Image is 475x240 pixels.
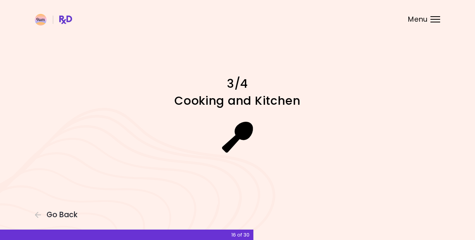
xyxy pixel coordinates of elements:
[35,211,81,219] button: Go Back
[35,14,72,26] img: RxDiet
[408,16,428,23] span: Menu
[102,76,373,91] h1: 3/4
[102,93,373,108] h1: Cooking and Kitchen
[46,211,77,219] span: Go Back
